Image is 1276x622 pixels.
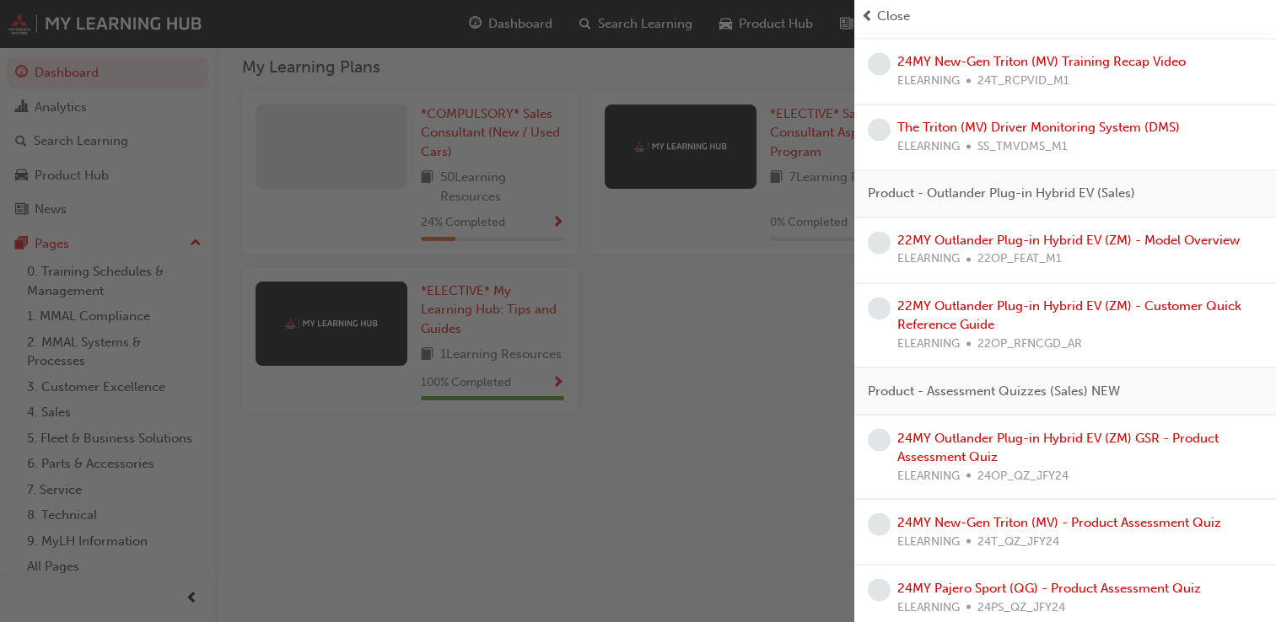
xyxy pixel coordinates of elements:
a: The Triton (MV) Driver Monitoring System (DMS) [897,120,1180,135]
span: 24PS_QZ_JFY24 [977,598,1065,617]
span: ELEARNING [897,598,960,617]
span: 22OP_RFNCGD_AR [977,335,1082,354]
a: 22MY Outlander Plug-in Hybrid EV (ZM) - Customer Quick Reference Guide [897,298,1241,333]
span: learningRecordVerb_NONE-icon [868,118,891,141]
span: prev-icon [861,7,874,26]
span: ELEARNING [897,466,960,485]
span: learningRecordVerb_NONE-icon [868,52,891,75]
a: 22MY Outlander Plug-in Hybrid EV (ZM) - Model Overview [897,233,1240,248]
span: ELEARNING [897,137,960,157]
button: prev-iconClose [861,7,1269,26]
span: ELEARNING [897,532,960,551]
span: Close [877,7,910,26]
span: ELEARNING [897,335,960,354]
a: 24MY New-Gen Triton (MV) - Product Assessment Quiz [897,514,1221,529]
span: 24OP_QZ_JFY24 [977,466,1069,485]
a: 24MY Outlander Plug-in Hybrid EV (ZM) GSR - Product Assessment Quiz [897,430,1219,464]
span: learningRecordVerb_NONE-icon [868,231,891,254]
span: 22OP_FEAT_M1 [977,249,1062,269]
span: 24T_QZ_JFY24 [977,532,1059,551]
a: 24MY Pajero Sport (QG) - Product Assessment Quiz [897,580,1201,595]
span: learningRecordVerb_NONE-icon [868,512,891,535]
span: SS_TMVDMS_M1 [977,137,1068,157]
span: learningRecordVerb_NONE-icon [868,428,891,451]
span: ELEARNING [897,249,960,269]
span: 24T_RCPVID_M1 [977,72,1069,91]
span: Product - Outlander Plug-in Hybrid EV (Sales) [868,184,1135,203]
span: ELEARNING [897,72,960,91]
span: learningRecordVerb_NONE-icon [868,578,891,601]
span: learningRecordVerb_NONE-icon [868,297,891,319]
span: Product - Assessment Quizzes (Sales) NEW [868,381,1120,400]
a: 24MY New-Gen Triton (MV) Training Recap Video [897,54,1186,69]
